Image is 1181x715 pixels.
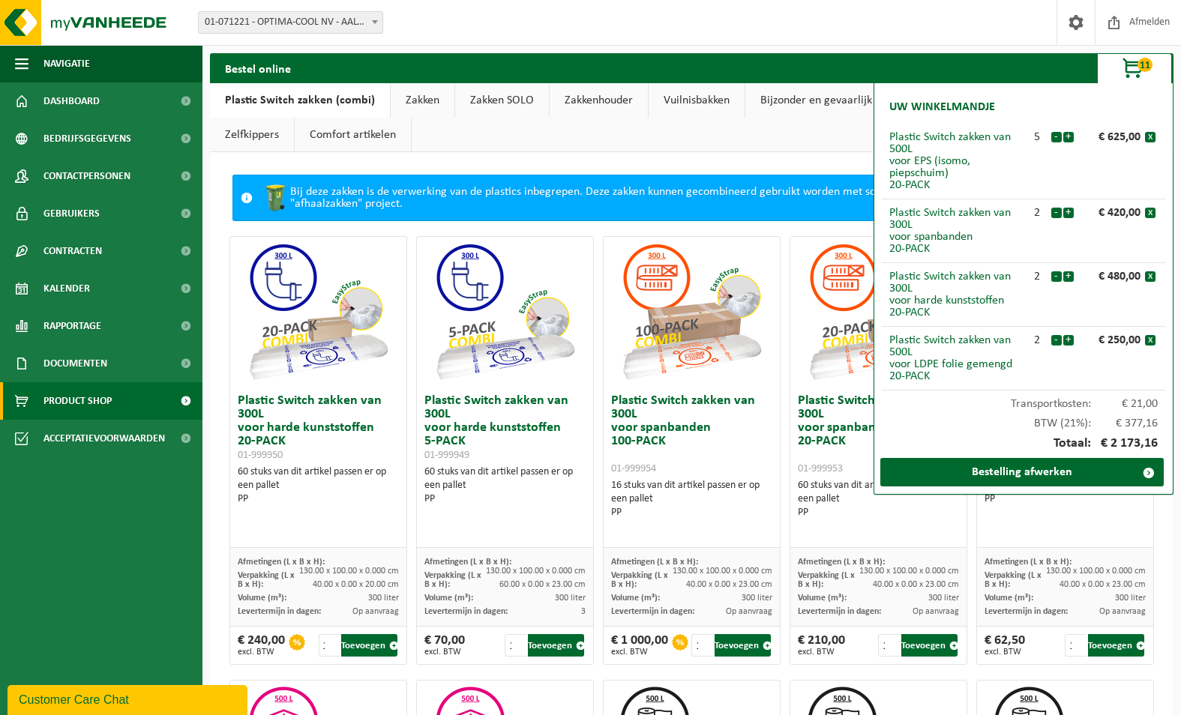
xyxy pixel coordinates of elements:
[391,83,454,118] a: Zakken
[803,237,953,387] img: 01-999953
[210,83,390,118] a: Plastic Switch zakken (combi)
[1091,398,1159,410] span: € 21,00
[1088,634,1144,657] button: Toevoegen
[238,607,321,616] span: Levertermijn in dagen:
[555,594,586,603] span: 300 liter
[238,558,325,567] span: Afmetingen (L x B x H):
[43,157,130,195] span: Contactpersonen
[295,118,411,152] a: Comfort artikelen
[43,232,102,270] span: Contracten
[928,594,959,603] span: 300 liter
[1024,334,1051,346] div: 2
[1078,131,1145,143] div: € 625,00
[238,450,283,461] span: 01-999950
[726,607,772,616] span: Op aanvraag
[985,558,1072,567] span: Afmetingen (L x B x H):
[260,175,1121,220] div: Bij deze zakken is de verwerking van de plastics inbegrepen. Deze zakken kunnen gecombineerd gebr...
[985,492,1146,506] div: PP
[1078,207,1145,219] div: € 420,00
[1078,271,1145,283] div: € 480,00
[43,195,100,232] span: Gebruikers
[985,594,1033,603] span: Volume (m³):
[1065,634,1086,657] input: 1
[238,394,399,462] h3: Plastic Switch zakken van 300L voor harde kunststoffen 20-PACK
[798,394,959,475] h3: Plastic Switch zakken van 300L voor spanbanden 20-PACK
[1145,208,1156,218] button: x
[1063,132,1074,142] button: +
[238,492,399,506] div: PP
[424,571,481,589] span: Verpakking (L x B x H):
[43,82,100,120] span: Dashboard
[1078,334,1145,346] div: € 250,00
[352,607,399,616] span: Op aanvraag
[455,83,549,118] a: Zakken SOLO
[611,607,694,616] span: Levertermijn in dagen:
[1145,271,1156,282] button: x
[611,648,668,657] span: excl. BTW
[424,465,586,506] div: 60 stuks van dit artikel passen er op een pallet
[299,567,399,576] span: 130.00 x 100.00 x 0.000 cm
[486,567,586,576] span: 130.00 x 100.00 x 0.000 cm
[798,506,959,519] div: PP
[611,394,772,475] h3: Plastic Switch zakken van 300L voor spanbanden 100-PACK
[798,634,845,657] div: € 210,00
[745,83,914,118] a: Bijzonder en gevaarlijk afval
[985,607,1068,616] span: Levertermijn in dagen:
[798,479,959,519] div: 60 stuks van dit artikel passen er op een pallet
[611,571,668,589] span: Verpakking (L x B x H):
[43,420,165,457] span: Acceptatievoorwaarden
[889,334,1024,382] div: Plastic Switch zakken van 500L voor LDPE folie gemengd 20-PACK
[43,307,101,345] span: Rapportage
[798,594,847,603] span: Volume (m³):
[616,237,766,387] img: 01-999954
[243,237,393,387] img: 01-999950
[798,463,843,474] span: 01-999953
[43,120,131,157] span: Bedrijfsgegevens
[581,607,586,616] span: 3
[649,83,745,118] a: Vuilnisbakken
[873,580,959,589] span: 40.00 x 0.00 x 23.00 cm
[43,270,90,307] span: Kalender
[319,634,340,657] input: 1
[673,567,772,576] span: 130.00 x 100.00 x 0.000 cm
[424,634,465,657] div: € 70,00
[611,558,698,567] span: Afmetingen (L x B x H):
[7,682,250,715] iframe: chat widget
[1063,335,1074,346] button: +
[1024,271,1051,283] div: 2
[1091,437,1159,450] span: € 2 173,16
[43,345,107,382] span: Documenten
[1091,417,1159,429] span: € 377,16
[985,634,1025,657] div: € 62,50
[1024,207,1051,219] div: 2
[901,634,958,657] button: Toevoegen
[528,634,584,657] button: Toevoegen
[424,450,469,461] span: 01-999949
[1063,208,1074,218] button: +
[691,634,712,657] input: 1
[238,634,285,657] div: € 240,00
[882,91,1003,124] h2: Uw winkelmandje
[878,634,899,657] input: 1
[859,567,959,576] span: 130.00 x 100.00 x 0.000 cm
[882,390,1165,410] div: Transportkosten:
[424,394,586,462] h3: Plastic Switch zakken van 300L voor harde kunststoffen 5-PACK
[1145,132,1156,142] button: x
[1051,208,1062,218] button: -
[424,558,511,567] span: Afmetingen (L x B x H):
[798,558,885,567] span: Afmetingen (L x B x H):
[1145,335,1156,346] button: x
[238,571,295,589] span: Verpakking (L x B x H):
[238,465,399,506] div: 60 stuks van dit artikel passen er op een pallet
[880,458,1164,486] a: Bestelling afwerken
[424,607,508,616] span: Levertermijn in dagen:
[611,594,660,603] span: Volume (m³):
[430,237,580,387] img: 01-999949
[341,634,397,657] button: Toevoegen
[43,45,90,82] span: Navigatie
[798,607,881,616] span: Levertermijn in dagen:
[611,634,668,657] div: € 1 000,00
[238,594,286,603] span: Volume (m³):
[985,571,1042,589] span: Verpakking (L x B x H):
